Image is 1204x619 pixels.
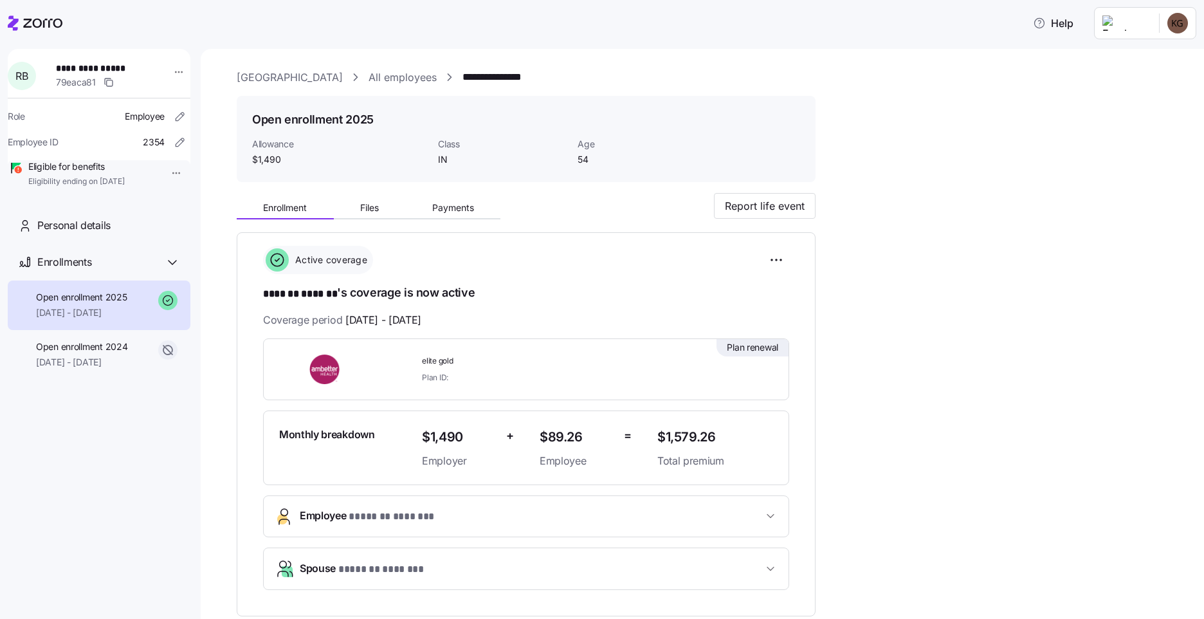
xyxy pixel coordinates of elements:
span: Class [438,138,567,151]
a: [GEOGRAPHIC_DATA] [237,69,343,86]
span: [DATE] - [DATE] [345,312,421,328]
span: Open enrollment 2025 [36,291,127,304]
span: = [624,427,632,445]
span: 79eaca81 [56,76,96,89]
span: Open enrollment 2024 [36,340,127,353]
span: [DATE] - [DATE] [36,356,127,369]
h1: 's coverage is now active [263,284,789,302]
span: Employee [300,508,434,525]
span: Employee ID [8,136,59,149]
span: Eligibility ending on [DATE] [28,176,125,187]
img: Employer logo [1102,15,1149,31]
span: Employee [540,453,614,469]
span: [DATE] - [DATE] [36,306,127,319]
span: Employee [125,110,165,123]
span: Spouse [300,560,424,578]
span: Enrollment [263,203,307,212]
span: Total premium [657,453,773,469]
button: Report life event [714,193,816,219]
span: Employer [422,453,496,469]
img: Ambetter [279,355,372,384]
span: Allowance [252,138,428,151]
span: $1,490 [422,427,496,448]
h1: Open enrollment 2025 [252,111,374,127]
span: 54 [578,153,707,166]
a: All employees [369,69,437,86]
span: Payments [432,203,474,212]
span: Role [8,110,25,123]
span: 2354 [143,136,165,149]
span: Plan renewal [727,341,778,354]
span: R B [15,71,28,81]
span: Report life event [725,198,805,214]
span: $1,579.26 [657,427,773,448]
span: Active coverage [291,254,367,266]
span: Coverage period [263,312,421,328]
span: Eligible for benefits [28,160,125,173]
img: b34cea83cf096b89a2fb04a6d3fa81b3 [1167,13,1188,33]
button: Help [1023,10,1084,36]
span: IN [438,153,567,166]
span: Age [578,138,707,151]
span: Help [1033,15,1073,31]
span: elite gold [422,356,647,367]
span: Plan ID: [422,372,448,383]
span: $89.26 [540,427,614,448]
span: Monthly breakdown [279,427,375,443]
span: + [506,427,514,445]
span: Enrollments [37,254,91,270]
span: Files [360,203,379,212]
span: $1,490 [252,153,428,166]
span: Personal details [37,217,111,234]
